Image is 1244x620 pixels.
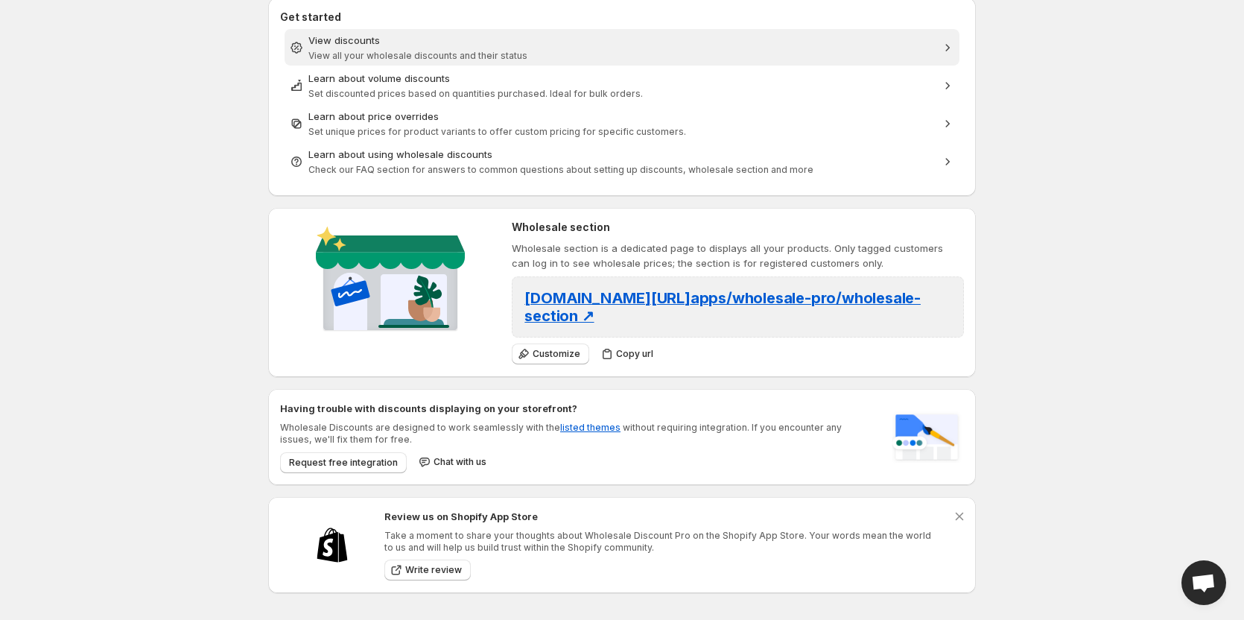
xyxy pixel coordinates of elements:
[280,422,875,446] p: Wholesale Discounts are designed to work seamlessly with the without requiring integration. If yo...
[524,294,921,323] a: [DOMAIN_NAME][URL]apps/wholesale-pro/wholesale-section ↗
[280,401,875,416] h2: Having trouble with discounts displaying on your storefront?
[384,560,471,581] a: Write review
[434,456,486,468] span: Chat with us
[384,509,931,524] h2: Review us on Shopify App Store
[310,220,471,344] img: Wholesale section
[413,452,495,472] button: Chat with us
[308,147,936,162] div: Learn about using wholesale discounts
[560,422,621,433] a: listed themes
[405,564,462,576] span: Write review
[308,126,686,137] span: Set unique prices for product variants to offer custom pricing for specific customers.
[616,348,653,360] span: Copy url
[1181,560,1226,605] div: Open chat
[512,344,589,364] button: Customize
[308,88,643,99] span: Set discounted prices based on quantities purchased. Ideal for bulk orders.
[524,289,921,325] span: [DOMAIN_NAME][URL] apps/wholesale-pro/wholesale-section ↗
[308,50,527,61] span: View all your wholesale discounts and their status
[308,71,936,86] div: Learn about volume discounts
[308,164,813,175] span: Check our FAQ section for answers to common questions about setting up discounts, wholesale secti...
[949,506,970,527] button: Dismiss notification
[308,33,936,48] div: View discounts
[384,530,931,554] p: Take a moment to share your thoughts about Wholesale Discount Pro on the Shopify App Store. Your ...
[512,220,964,235] h2: Wholesale section
[595,344,662,364] button: Copy url
[280,10,964,25] h2: Get started
[289,457,398,469] span: Request free integration
[280,452,407,473] button: Request free integration
[512,241,964,271] p: Wholesale section is a dedicated page to displays all your products. Only tagged customers can lo...
[533,348,580,360] span: Customize
[308,109,936,124] div: Learn about price overrides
